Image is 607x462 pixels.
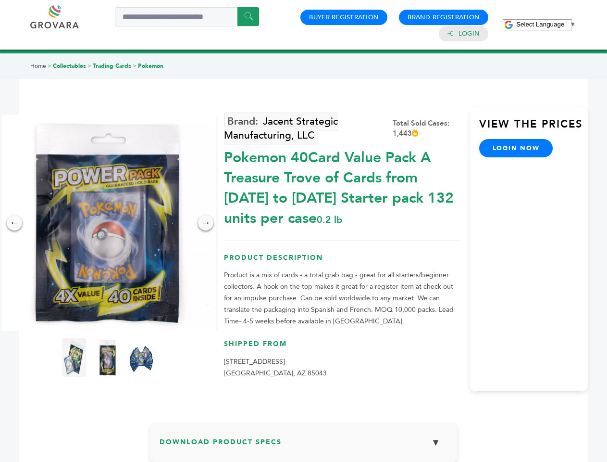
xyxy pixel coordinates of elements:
a: Login [458,29,480,38]
div: Pokemon 40Card Value Pack A Treasure Trove of Cards from [DATE] to [DATE] Starter pack 132 units ... [224,143,460,229]
a: Jacent Strategic Manufacturing, LLC [224,113,338,144]
a: Trading Cards [93,62,131,70]
span: > [48,62,51,70]
button: ▼ [424,432,448,453]
div: Total Sold Cases: 1,443 [393,118,460,139]
h3: Product Description [224,253,460,270]
input: Search a product or brand... [115,7,259,26]
a: login now [479,139,553,157]
h3: View the Prices [479,117,588,139]
a: Home [30,62,46,70]
h3: Shipped From [224,339,460,356]
div: → [198,215,213,231]
a: Brand Registration [408,13,480,22]
p: [STREET_ADDRESS] [GEOGRAPHIC_DATA], AZ 85043 [224,356,460,379]
span: > [87,62,91,70]
a: Pokemon [138,62,163,70]
img: Pokemon 40-Card Value Pack – A Treasure Trove of Cards from 1996 to 2024 - Starter pack! 132 unit... [129,338,153,377]
a: Buyer Registration [309,13,379,22]
img: Pokemon 40-Card Value Pack – A Treasure Trove of Cards from 1996 to 2024 - Starter pack! 132 unit... [62,338,86,377]
span: ▼ [570,21,576,28]
img: Pokemon 40-Card Value Pack – A Treasure Trove of Cards from 1996 to 2024 - Starter pack! 132 unit... [96,338,120,377]
span: Select Language [516,21,564,28]
a: Collectables [53,62,86,70]
div: ← [7,215,22,231]
span: 0.2 lb [317,213,342,226]
a: Select Language​ [516,21,576,28]
p: Product is a mix of cards - a total grab bag - great for all starters/beginner collectors. A hook... [224,269,460,327]
span: > [133,62,136,70]
h3: Download Product Specs [160,432,448,460]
